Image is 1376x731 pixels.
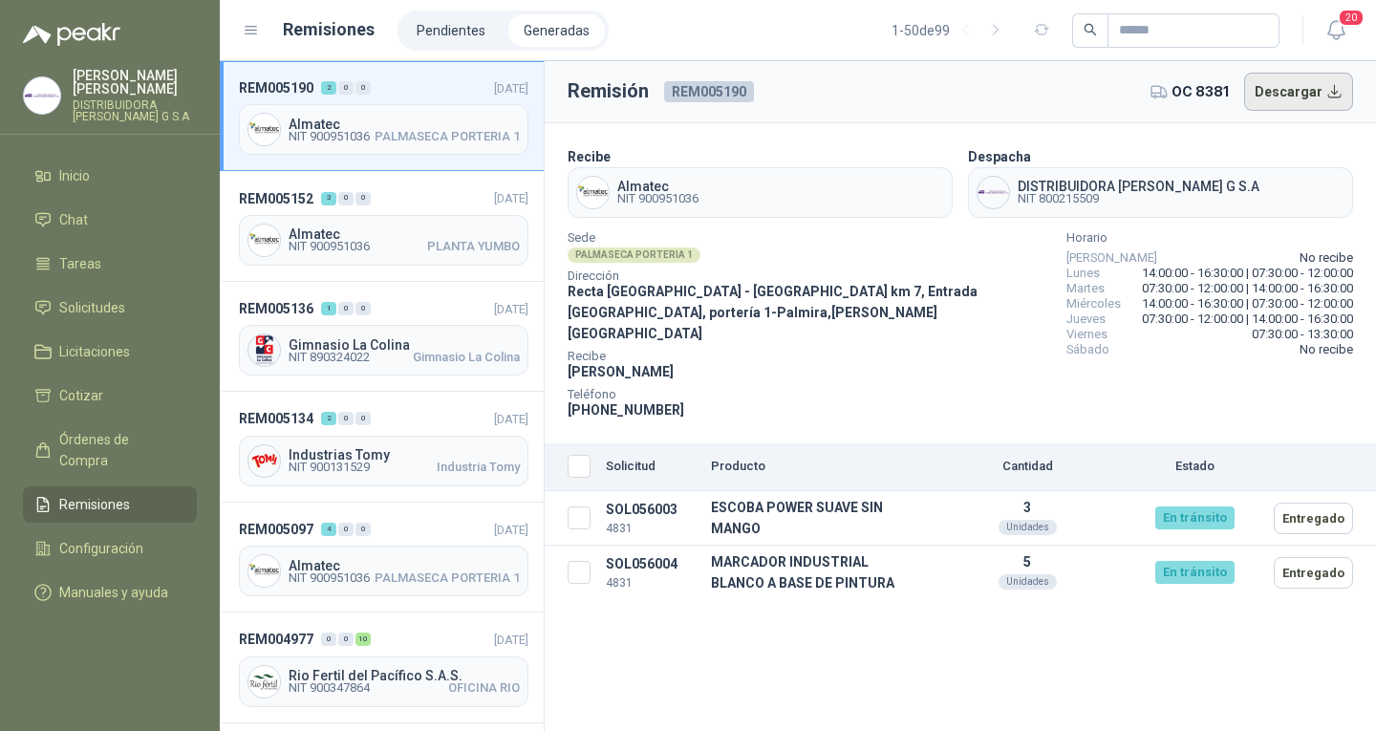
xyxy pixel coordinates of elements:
[1244,73,1354,111] button: Descargar
[289,338,520,352] span: Gimnasio La Colina
[321,523,336,536] div: 4
[1066,281,1105,296] span: Martes
[375,572,520,584] span: PALMASECA PORTERIA 1
[427,241,520,252] span: PLANTA YUMBO
[1123,491,1266,546] td: En tránsito
[73,99,197,122] p: DISTRIBUIDORA [PERSON_NAME] G S.A
[338,523,354,536] div: 0
[23,574,197,611] a: Manuales y ayuda
[703,491,932,546] td: ESCOBA POWER SUAVE SIN MANGO
[1066,312,1106,327] span: Jueves
[239,77,313,98] span: REM005190
[1123,546,1266,600] td: En tránsito
[617,180,699,193] span: Almatec
[338,81,354,95] div: 0
[289,241,370,252] span: NIT 900951036
[568,149,611,164] b: Recibe
[1142,281,1353,296] span: 07:30:00 - 12:00:00 | 14:00:00 - 16:30:00
[24,77,60,114] img: Company Logo
[1066,327,1107,342] span: Viernes
[568,76,649,106] h3: Remisión
[664,81,754,102] span: REM005190
[289,448,520,462] span: Industrias Tomy
[23,23,120,46] img: Logo peakr
[355,633,371,646] div: 10
[568,390,1051,399] span: Teléfono
[1274,503,1353,534] button: Entregado
[448,682,520,694] span: OFICINA RIO
[1172,81,1229,102] span: OC 8381
[1300,250,1353,266] span: No recibe
[1252,327,1353,342] span: 07:30:00 - 13:30:00
[1300,342,1353,357] span: No recibe
[606,574,696,592] p: 4831
[59,494,130,515] span: Remisiones
[1084,23,1097,36] span: search
[494,633,528,647] span: [DATE]
[321,192,336,205] div: 3
[508,14,605,47] a: Generadas
[289,352,370,363] span: NIT 890324022
[1066,342,1109,357] span: Sábado
[545,443,598,491] th: Seleccionar/deseleccionar
[1066,266,1100,281] span: Lunes
[999,574,1057,590] div: Unidades
[355,192,371,205] div: 0
[568,271,1051,281] span: Dirección
[598,491,703,546] td: SOL056003
[248,555,280,587] img: Company Logo
[23,530,197,567] a: Configuración
[1066,296,1121,312] span: Miércoles
[239,408,313,429] span: REM005134
[598,443,703,491] th: Solicitud
[494,302,528,316] span: [DATE]
[248,114,280,145] img: Company Logo
[978,177,1009,208] img: Company Logo
[1066,250,1157,266] span: [PERSON_NAME]
[968,149,1031,164] b: Despacha
[23,486,197,523] a: Remisiones
[598,546,703,600] td: SOL056004
[239,519,313,540] span: REM005097
[494,523,528,537] span: [DATE]
[1142,266,1353,281] span: 14:00:00 - 16:30:00 | 07:30:00 - 12:00:00
[289,669,520,682] span: Rio Fertil del Pacífico S.A.S.
[338,302,354,315] div: 0
[289,682,370,694] span: NIT 900347864
[1155,506,1235,529] div: En tránsito
[239,629,313,650] span: REM004977
[568,284,978,341] span: Recta [GEOGRAPHIC_DATA] - [GEOGRAPHIC_DATA] km 7, Entrada [GEOGRAPHIC_DATA], portería 1 - Palmira...
[999,520,1057,535] div: Unidades
[932,443,1123,491] th: Cantidad
[220,61,544,171] a: REM005190200[DATE] Company LogoAlmatecNIT 900951036PALMASECA PORTERIA 1
[617,193,699,204] span: NIT 900951036
[1142,296,1353,312] span: 14:00:00 - 16:30:00 | 07:30:00 - 12:00:00
[220,171,544,281] a: REM005152300[DATE] Company LogoAlmatecNIT 900951036PLANTA YUMBO
[59,165,90,186] span: Inicio
[59,253,101,274] span: Tareas
[289,118,520,131] span: Almatec
[1066,233,1353,243] span: Horario
[59,209,88,230] span: Chat
[338,633,354,646] div: 0
[59,538,143,559] span: Configuración
[23,202,197,238] a: Chat
[321,633,336,646] div: 0
[413,352,520,363] span: Gimnasio La Colina
[321,302,336,315] div: 1
[338,412,354,425] div: 0
[248,334,280,366] img: Company Logo
[494,191,528,205] span: [DATE]
[1274,557,1353,589] button: Entregado
[59,385,103,406] span: Cotizar
[289,559,520,572] span: Almatec
[59,582,168,603] span: Manuales y ayuda
[59,297,125,318] span: Solicitudes
[220,503,544,613] a: REM005097400[DATE] Company LogoAlmatecNIT 900951036PALMASECA PORTERIA 1
[355,81,371,95] div: 0
[1018,193,1259,204] span: NIT 800215509
[568,233,1051,243] span: Sede
[606,520,696,538] p: 4831
[283,16,375,43] h1: Remisiones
